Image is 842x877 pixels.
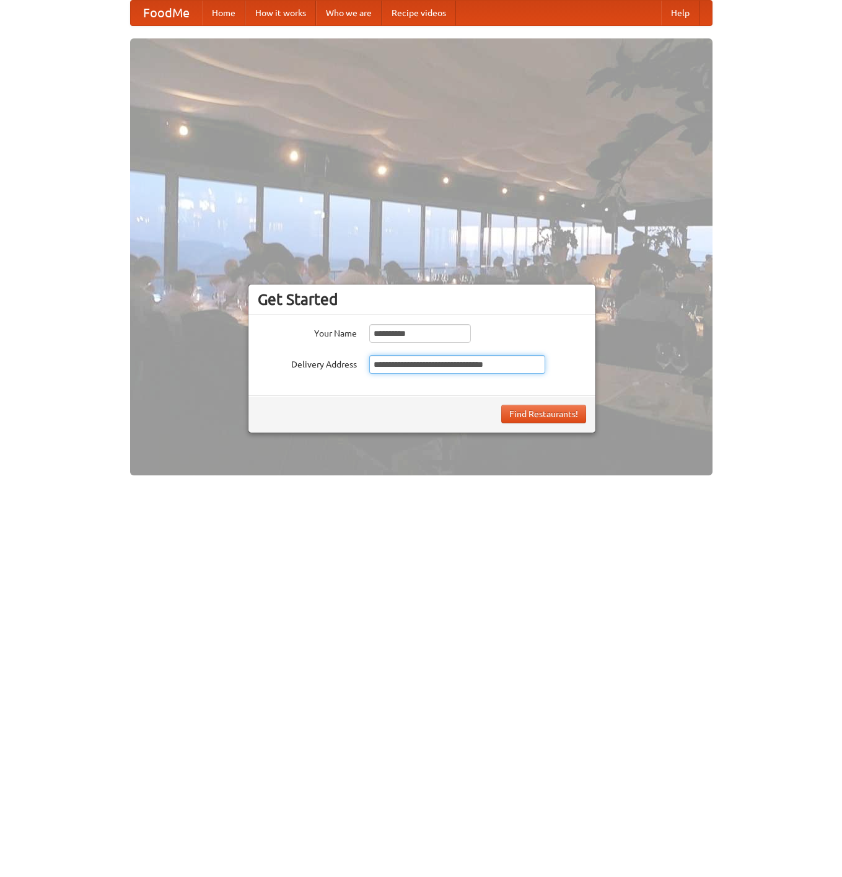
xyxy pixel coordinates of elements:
a: Who we are [316,1,382,25]
a: Recipe videos [382,1,456,25]
a: Home [202,1,245,25]
label: Delivery Address [258,355,357,371]
a: FoodMe [131,1,202,25]
a: Help [661,1,699,25]
label: Your Name [258,324,357,340]
button: Find Restaurants! [501,405,586,423]
h3: Get Started [258,290,586,309]
a: How it works [245,1,316,25]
